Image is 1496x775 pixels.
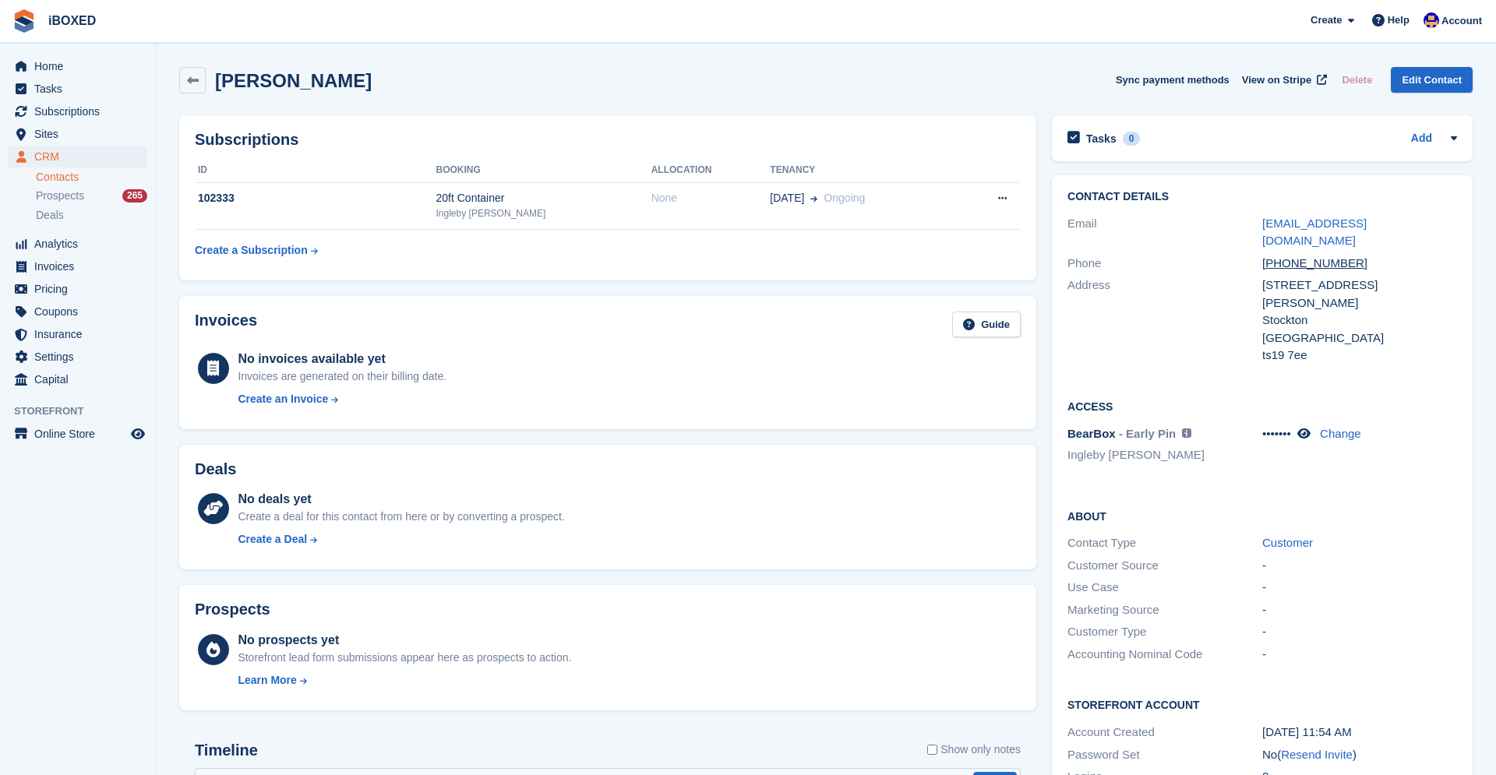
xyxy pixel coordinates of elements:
div: Create a deal for this contact from here or by converting a prospect. [238,509,564,525]
span: ••••••• [1262,427,1291,440]
a: View on Stripe [1236,67,1330,93]
input: Show only notes [927,742,937,758]
span: Online Store [34,423,128,445]
a: menu [8,423,147,445]
div: [STREET_ADDRESS][PERSON_NAME] [1262,277,1457,312]
span: Subscriptions [34,100,128,122]
div: No [1262,746,1457,764]
a: Add [1411,130,1432,148]
span: Coupons [34,301,128,322]
div: Stockton [1262,312,1457,329]
a: menu [8,255,147,277]
a: menu [8,301,147,322]
a: menu [8,233,147,255]
span: Tasks [34,78,128,100]
span: ( ) [1277,748,1357,761]
div: None [651,190,771,206]
th: Tenancy [770,158,956,183]
h2: Timeline [195,742,258,759]
div: 0 [1123,132,1141,146]
div: 265 [122,189,147,203]
a: menu [8,323,147,345]
span: Sites [34,123,128,145]
a: [EMAIL_ADDRESS][DOMAIN_NAME] [1262,217,1367,248]
img: Noor Rashid [1424,12,1439,28]
div: Address [1067,277,1262,365]
span: CRM [34,146,128,167]
span: Storefront [14,403,155,419]
a: Prospects 265 [36,188,147,204]
a: menu [8,78,147,100]
div: ts19 7ee [1262,347,1457,365]
div: - [1262,557,1457,575]
div: Email [1067,215,1262,250]
a: menu [8,346,147,368]
a: Edit Contact [1391,67,1473,93]
a: Change [1320,427,1361,440]
div: [DATE] 11:54 AM [1262,724,1457,742]
span: Invoices [34,255,128,277]
div: Create a Deal [238,531,307,548]
span: Create [1311,12,1342,28]
a: menu [8,146,147,167]
label: Show only notes [927,742,1021,758]
a: Resend Invite [1281,748,1353,761]
span: Pricing [34,278,128,300]
div: - [1262,646,1457,664]
span: Settings [34,346,128,368]
span: Help [1388,12,1410,28]
th: ID [195,158,436,183]
div: [GEOGRAPHIC_DATA] [1262,329,1457,347]
span: View on Stripe [1242,72,1311,88]
span: - Early Pin [1119,427,1176,440]
div: - [1262,601,1457,619]
div: Learn More [238,672,296,689]
div: 20ft Container [436,190,651,206]
a: Guide [952,312,1021,337]
a: iBOXED [42,8,102,33]
th: Allocation [651,158,771,183]
h2: Storefront Account [1067,696,1457,712]
img: stora-icon-8386f47178a22dfd0bd8f6a31ec36ba5ce8667c1dd55bd0f319d3a0aa187defe.svg [12,9,36,33]
img: icon-info-grey-7440780725fd019a000dd9b08b2336e03edf1995a4989e88bcd33f0948082b44.svg [1182,428,1191,438]
h2: Subscriptions [195,131,1021,149]
a: menu [8,100,147,122]
div: Accounting Nominal Code [1067,646,1262,664]
h2: [PERSON_NAME] [215,70,372,91]
span: Home [34,55,128,77]
span: Prospects [36,188,84,203]
a: Customer [1262,536,1313,549]
h2: Prospects [195,601,270,618]
div: Password Set [1067,746,1262,764]
th: Booking [436,158,651,183]
span: BearBox [1067,427,1116,440]
div: Ingleby [PERSON_NAME] [436,206,651,220]
div: No prospects yet [238,631,571,650]
div: Invoices are generated on their billing date. [238,368,446,385]
button: Sync payment methods [1116,67,1230,93]
li: Ingleby [PERSON_NAME] [1067,446,1262,464]
div: - [1262,623,1457,641]
a: Create an Invoice [238,391,446,407]
h2: Deals [195,460,236,478]
a: Create a Subscription [195,236,318,265]
div: Create an Invoice [238,391,328,407]
div: Customer Type [1067,623,1262,641]
span: Ongoing [824,192,865,204]
div: 102333 [195,190,436,206]
div: Account Created [1067,724,1262,742]
span: Analytics [34,233,128,255]
div: Storefront lead form submissions appear here as prospects to action. [238,650,571,666]
span: Capital [34,368,128,390]
div: - [1262,579,1457,597]
a: [PHONE_NUMBER] [1262,256,1381,269]
h2: Tasks [1086,132,1117,146]
a: menu [8,55,147,77]
div: No deals yet [238,490,564,509]
span: Account [1441,13,1482,29]
div: Phone [1067,255,1262,273]
div: Marketing Source [1067,601,1262,619]
h2: About [1067,508,1457,523]
a: menu [8,368,147,390]
a: Deals [36,207,147,224]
